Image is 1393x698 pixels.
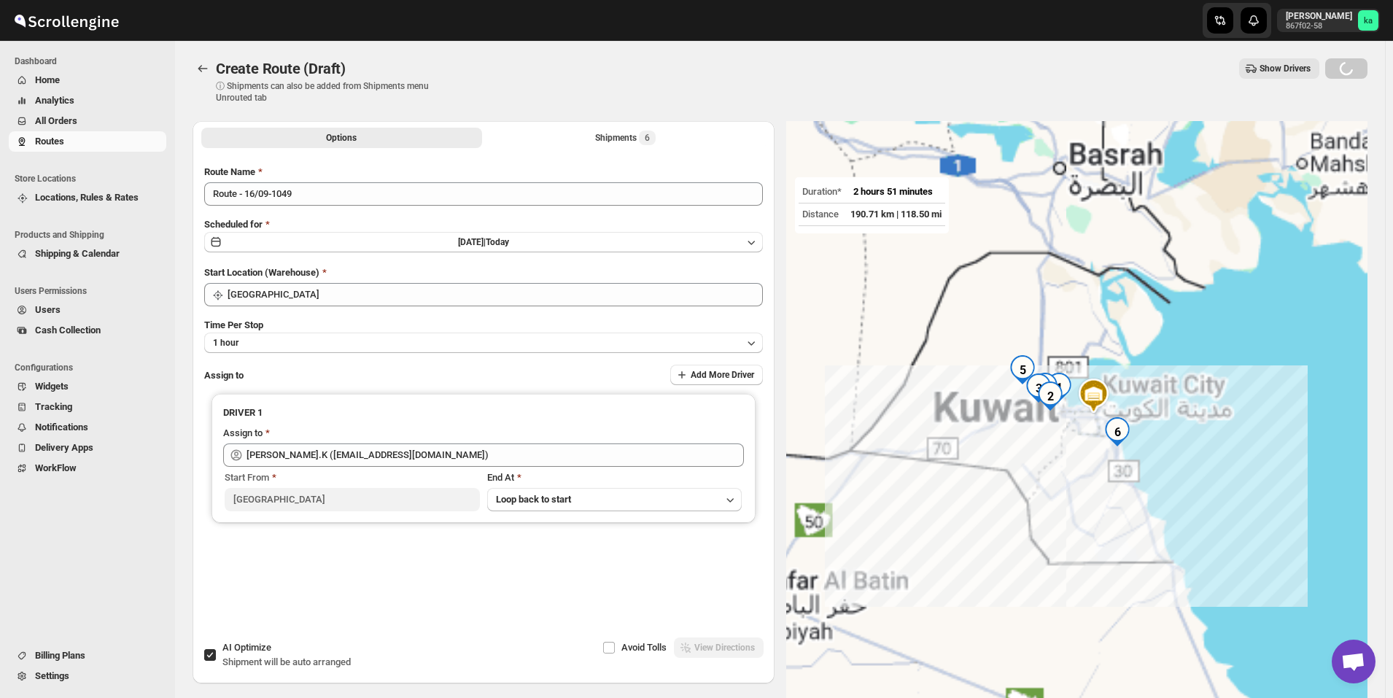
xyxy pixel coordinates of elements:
[204,267,319,278] span: Start Location (Warehouse)
[486,237,509,247] span: Today
[15,55,168,67] span: Dashboard
[222,656,351,667] span: Shipment will be auto arranged
[670,365,763,385] button: Add More Driver
[35,381,69,392] span: Widgets
[35,422,88,433] span: Notifications
[15,362,168,373] span: Configurations
[35,442,93,453] span: Delivery Apps
[1025,367,1066,408] div: 4
[9,90,166,111] button: Analytics
[216,60,346,77] span: Create Route (Draft)
[35,95,74,106] span: Analytics
[1358,10,1378,31] span: khaled alrashidi
[35,401,72,412] span: Tracking
[225,472,269,483] span: Start From
[9,458,166,478] button: WorkFlow
[1286,10,1352,22] p: [PERSON_NAME]
[204,219,263,230] span: Scheduled for
[9,111,166,131] button: All Orders
[204,232,763,252] button: [DATE]|Today
[850,209,942,220] span: 190.71 km | 118.50 mi
[458,237,486,247] span: [DATE] |
[9,376,166,397] button: Widgets
[35,670,69,681] span: Settings
[1332,640,1375,683] div: Open chat
[9,244,166,264] button: Shipping & Calendar
[485,128,766,148] button: Selected Shipments
[9,417,166,438] button: Notifications
[691,369,754,381] span: Add More Driver
[1260,63,1311,74] span: Show Drivers
[204,333,763,353] button: 1 hour
[802,209,839,220] span: Distance
[487,470,742,485] div: End At
[35,74,60,85] span: Home
[9,397,166,417] button: Tracking
[222,642,271,653] span: AI Optimize
[228,283,763,306] input: Search location
[15,285,168,297] span: Users Permissions
[853,186,933,197] span: 2 hours 51 minutes
[15,229,168,241] span: Products and Shipping
[201,128,482,148] button: All Route Options
[9,187,166,208] button: Locations, Rules & Rates
[204,182,763,206] input: Eg: Bengaluru Route
[1097,411,1138,452] div: 6
[35,325,101,336] span: Cash Collection
[1364,16,1373,26] text: ka
[193,58,213,79] button: Routes
[9,666,166,686] button: Settings
[496,494,571,505] span: Loop back to start
[9,300,166,320] button: Users
[1018,368,1059,408] div: 3
[213,337,238,349] span: 1 hour
[35,192,139,203] span: Locations, Rules & Rates
[595,131,656,145] div: Shipments
[35,650,85,661] span: Billing Plans
[35,248,120,259] span: Shipping & Calendar
[9,131,166,152] button: Routes
[487,488,742,511] button: Loop back to start
[35,304,61,315] span: Users
[802,186,842,197] span: Duration*
[35,115,77,126] span: All Orders
[15,173,168,185] span: Store Locations
[35,136,64,147] span: Routes
[326,132,357,144] span: Options
[204,166,255,177] span: Route Name
[216,80,446,104] p: ⓘ Shipments can also be added from Shipments menu Unrouted tab
[645,132,650,144] span: 6
[1030,376,1071,416] div: 2
[9,438,166,458] button: Delivery Apps
[204,319,263,330] span: Time Per Stop
[223,426,263,441] div: Assign to
[9,645,166,666] button: Billing Plans
[621,642,667,653] span: Avoid Tolls
[1239,58,1319,79] button: Show Drivers
[247,443,744,467] input: Search assignee
[9,70,166,90] button: Home
[1277,9,1380,32] button: User menu
[204,370,244,381] span: Assign to
[223,406,744,420] h3: DRIVER 1
[1002,349,1043,390] div: 5
[12,2,121,39] img: ScrollEngine
[193,153,775,623] div: All Route Options
[35,462,77,473] span: WorkFlow
[9,320,166,341] button: Cash Collection
[1286,22,1352,31] p: 867f02-58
